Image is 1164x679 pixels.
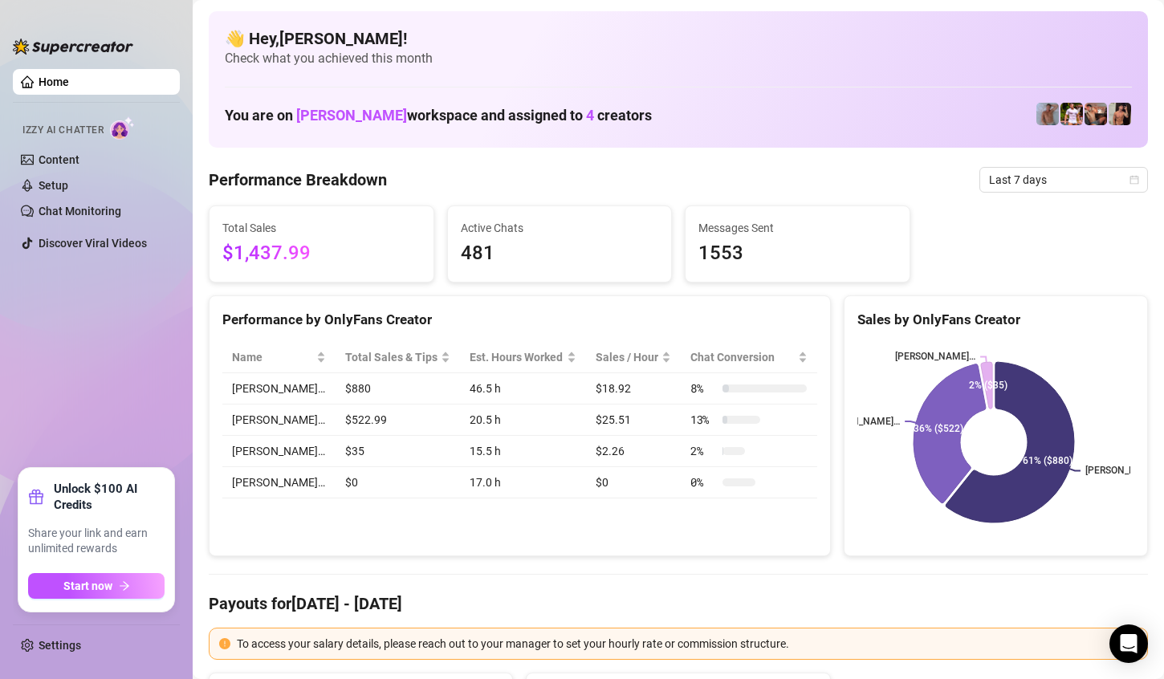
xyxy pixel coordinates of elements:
[209,169,387,191] h4: Performance Breakdown
[54,481,165,513] strong: Unlock $100 AI Credits
[222,219,421,237] span: Total Sales
[690,380,716,397] span: 8 %
[225,50,1132,67] span: Check what you achieved this month
[586,405,681,436] td: $25.51
[28,573,165,599] button: Start nowarrow-right
[1036,103,1059,125] img: Joey
[28,526,165,557] span: Share your link and earn unlimited rewards
[13,39,133,55] img: logo-BBDzfeDw.svg
[586,467,681,498] td: $0
[237,635,1138,653] div: To access your salary details, please reach out to your manager to set your hourly rate or commis...
[336,405,461,436] td: $522.99
[119,580,130,592] span: arrow-right
[698,238,897,269] span: 1553
[690,348,795,366] span: Chat Conversion
[460,467,586,498] td: 17.0 h
[336,373,461,405] td: $880
[296,107,407,124] span: [PERSON_NAME]
[22,123,104,138] span: Izzy AI Chatter
[225,107,652,124] h1: You are on workspace and assigned to creators
[39,205,121,218] a: Chat Monitoring
[690,442,716,460] span: 2 %
[461,238,659,269] span: 481
[63,579,112,592] span: Start now
[222,342,336,373] th: Name
[690,474,716,491] span: 0 %
[110,116,135,140] img: AI Chatter
[586,373,681,405] td: $18.92
[39,75,69,88] a: Home
[596,348,658,366] span: Sales / Hour
[225,27,1132,50] h4: 👋 Hey, [PERSON_NAME] !
[857,309,1134,331] div: Sales by OnlyFans Creator
[39,639,81,652] a: Settings
[586,342,681,373] th: Sales / Hour
[1129,175,1139,185] span: calendar
[222,238,421,269] span: $1,437.99
[28,489,44,505] span: gift
[345,348,438,366] span: Total Sales & Tips
[820,416,900,427] text: [PERSON_NAME]…
[336,467,461,498] td: $0
[681,342,817,373] th: Chat Conversion
[1085,103,1107,125] img: Osvaldo
[222,467,336,498] td: [PERSON_NAME]…
[698,219,897,237] span: Messages Sent
[222,436,336,467] td: [PERSON_NAME]…
[586,107,594,124] span: 4
[336,342,461,373] th: Total Sales & Tips
[222,405,336,436] td: [PERSON_NAME]…
[460,405,586,436] td: 20.5 h
[1109,103,1131,125] img: Zach
[39,153,79,166] a: Content
[895,352,975,363] text: [PERSON_NAME]…
[461,219,659,237] span: Active Chats
[336,436,461,467] td: $35
[470,348,564,366] div: Est. Hours Worked
[39,237,147,250] a: Discover Viral Videos
[219,638,230,649] span: exclamation-circle
[39,179,68,192] a: Setup
[460,373,586,405] td: 46.5 h
[989,168,1138,192] span: Last 7 days
[232,348,313,366] span: Name
[222,373,336,405] td: [PERSON_NAME]…
[1109,624,1148,663] div: Open Intercom Messenger
[460,436,586,467] td: 15.5 h
[222,309,817,331] div: Performance by OnlyFans Creator
[586,436,681,467] td: $2.26
[1060,103,1083,125] img: Hector
[209,592,1148,615] h4: Payouts for [DATE] - [DATE]
[690,411,716,429] span: 13 %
